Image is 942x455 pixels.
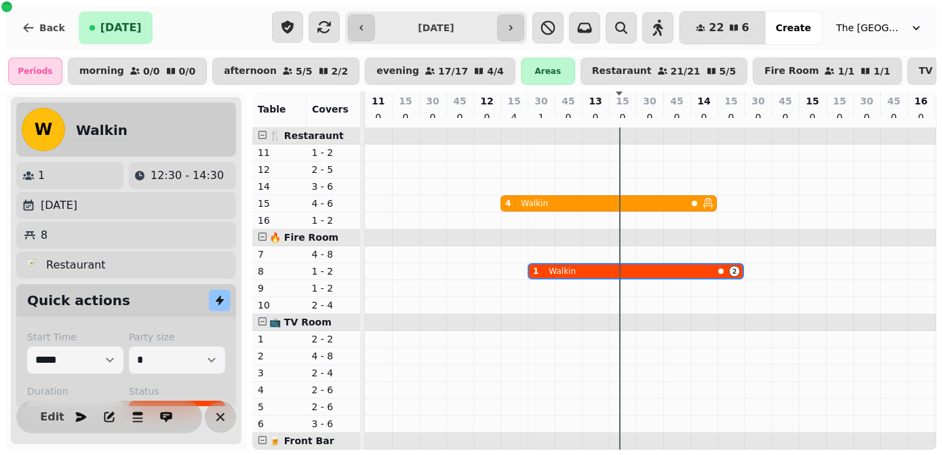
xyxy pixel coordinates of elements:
[888,111,899,124] p: 0
[312,214,355,227] p: 1 - 2
[258,180,301,193] p: 14
[11,12,76,44] button: Back
[212,58,359,85] button: afternoon5/52/2
[764,66,819,77] p: Fire Room
[27,330,123,344] label: Start Time
[521,58,575,85] div: Areas
[79,66,124,77] p: morning
[487,66,504,76] p: 4 / 4
[258,298,301,312] p: 10
[179,66,196,76] p: 0 / 0
[79,12,153,44] button: [DATE]
[38,167,45,184] p: 1
[699,111,709,124] p: 0
[670,94,683,108] p: 45
[914,94,927,108] p: 16
[776,23,811,33] span: Create
[617,111,628,124] p: 0
[399,94,412,108] p: 15
[751,94,764,108] p: 30
[887,94,900,108] p: 45
[151,167,224,184] p: 12:30 - 14:30
[482,111,492,124] p: 0
[258,264,301,278] p: 8
[312,298,355,312] p: 2 - 4
[916,111,926,124] p: 0
[671,66,701,76] p: 21 / 21
[27,291,130,310] h2: Quick actions
[224,66,277,77] p: afternoon
[427,111,438,124] p: 0
[671,111,682,124] p: 0
[332,66,349,76] p: 2 / 2
[549,266,576,277] p: Walkin
[590,111,601,124] p: 0
[581,58,747,85] button: Restaraunt21/215/5
[563,111,574,124] p: 0
[833,94,846,108] p: 15
[834,111,845,124] p: 0
[269,435,334,446] span: 🍺 Front Bar
[742,22,749,33] span: 6
[533,266,538,277] div: 1
[312,180,355,193] p: 3 - 6
[521,198,548,209] p: Walkin
[365,58,515,85] button: evening17/174/4
[765,12,822,44] button: Create
[534,94,547,108] p: 30
[709,22,724,33] span: 22
[312,104,349,115] span: Covers
[44,412,60,422] span: Edit
[372,94,385,108] p: 11
[312,332,355,346] p: 2 - 2
[807,111,818,124] p: 0
[312,163,355,176] p: 2 - 5
[312,417,355,431] p: 3 - 6
[27,384,123,398] label: Duration
[480,94,493,108] p: 12
[258,214,301,227] p: 16
[376,66,419,77] p: evening
[453,94,466,108] p: 45
[828,16,931,40] button: The [GEOGRAPHIC_DATA]
[24,257,38,273] p: 🍸
[400,111,411,124] p: 0
[269,232,338,243] span: 🔥 Fire Room
[258,332,301,346] p: 1
[41,227,47,243] p: 8
[454,111,465,124] p: 0
[129,330,225,344] label: Party size
[312,146,355,159] p: 1 - 2
[438,66,468,76] p: 17 / 17
[312,349,355,363] p: 4 - 8
[100,22,142,33] span: [DATE]
[724,94,737,108] p: 15
[258,146,301,159] p: 11
[258,366,301,380] p: 3
[509,111,519,124] p: 4
[129,384,225,398] label: Status
[312,248,355,261] p: 4 - 8
[505,198,511,209] div: 4
[312,281,355,295] p: 1 - 2
[312,197,355,210] p: 4 - 6
[296,66,313,76] p: 5 / 5
[753,58,902,85] button: Fire Room1/11/1
[860,94,873,108] p: 30
[269,130,344,141] span: 🍴 Restaraunt
[753,111,764,124] p: 0
[779,94,791,108] p: 45
[258,349,301,363] p: 2
[644,111,655,124] p: 0
[592,66,652,77] p: Restaraunt
[643,94,656,108] p: 30
[258,383,301,397] p: 4
[76,121,127,140] h2: Walkin
[780,111,791,124] p: 0
[697,94,710,108] p: 14
[258,417,301,431] p: 6
[258,104,286,115] span: Table
[726,111,737,124] p: 0
[838,66,855,76] p: 1 / 1
[258,281,301,295] p: 9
